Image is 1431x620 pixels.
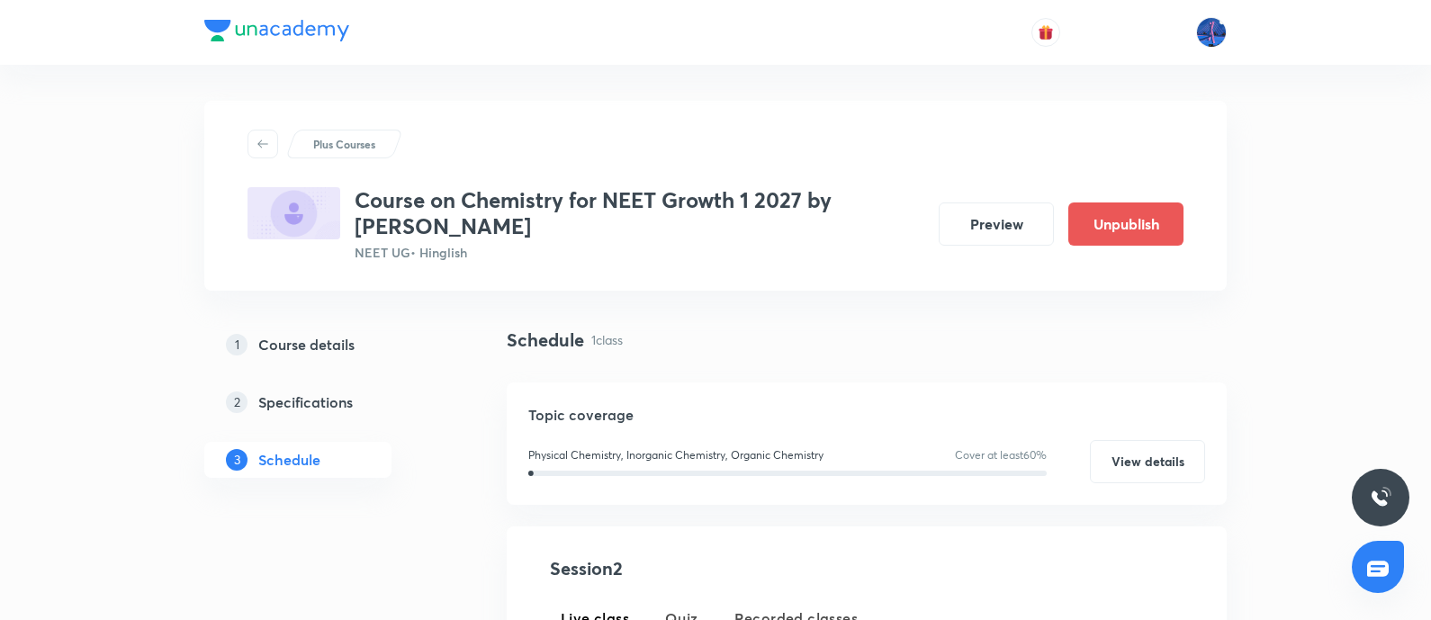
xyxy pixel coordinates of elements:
[1090,440,1205,483] button: View details
[226,449,247,471] p: 3
[258,391,353,413] h5: Specifications
[1370,487,1391,508] img: ttu
[1068,202,1183,246] button: Unpublish
[204,384,449,420] a: 2Specifications
[247,187,340,239] img: 4D810903-E8E3-4969-8BD5-A99F3597D64C_plus.png
[1038,24,1054,40] img: avatar
[355,243,924,262] p: NEET UG • Hinglish
[258,449,320,471] h5: Schedule
[226,391,247,413] p: 2
[939,202,1054,246] button: Preview
[258,334,355,355] h5: Course details
[507,327,584,354] h4: Schedule
[1196,17,1227,48] img: Mahesh Bhat
[226,334,247,355] p: 1
[591,330,623,349] p: 1 class
[204,20,349,41] img: Company Logo
[528,404,1205,426] h5: Topic coverage
[528,447,823,463] p: Physical Chemistry, Inorganic Chemistry, Organic Chemistry
[955,447,1047,463] p: Cover at least 60 %
[313,136,375,152] p: Plus Courses
[1031,18,1060,47] button: avatar
[204,327,449,363] a: 1Course details
[355,187,924,239] h3: Course on Chemistry for NEET Growth 1 2027 by [PERSON_NAME]
[550,555,878,582] h4: Session 2
[204,20,349,46] a: Company Logo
